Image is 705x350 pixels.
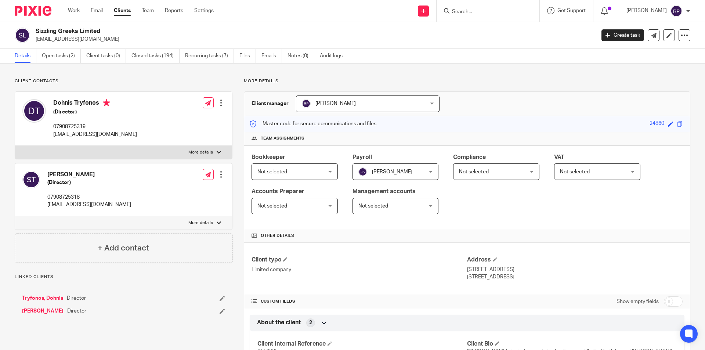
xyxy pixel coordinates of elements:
[626,7,667,14] p: [PERSON_NAME]
[257,319,301,326] span: About the client
[68,7,80,14] a: Work
[47,201,131,208] p: [EMAIL_ADDRESS][DOMAIN_NAME]
[252,154,285,160] span: Bookkeeper
[453,154,486,160] span: Compliance
[98,242,149,254] h4: + Add contact
[36,36,590,43] p: [EMAIL_ADDRESS][DOMAIN_NAME]
[252,299,467,304] h4: CUSTOM FIELDS
[188,149,213,155] p: More details
[185,49,234,63] a: Recurring tasks (7)
[601,29,644,41] a: Create task
[257,203,287,209] span: Not selected
[47,179,131,186] h5: (Director)
[252,266,467,273] p: Limited company
[352,188,416,194] span: Management accounts
[257,340,467,348] h4: Client Internal Reference
[15,49,36,63] a: Details
[650,120,664,128] div: 24860
[53,123,137,130] p: 07908725319
[244,78,690,84] p: More details
[53,99,137,108] h4: Dohnis Tryfonos
[15,28,30,43] img: svg%3E
[670,5,682,17] img: svg%3E
[114,7,131,14] a: Clients
[67,307,86,315] span: Director
[15,78,232,84] p: Client contacts
[22,295,63,302] a: Tryfonos, Dohnis
[451,9,517,15] input: Search
[617,298,659,305] label: Show empty fields
[315,101,356,106] span: [PERSON_NAME]
[358,203,388,209] span: Not selected
[309,319,312,326] span: 2
[302,99,311,108] img: svg%3E
[261,233,294,239] span: Other details
[320,49,348,63] a: Audit logs
[165,7,183,14] a: Reports
[142,7,154,14] a: Team
[86,49,126,63] a: Client tasks (0)
[36,28,480,35] h2: Sizzling Greeks Limited
[257,169,287,174] span: Not selected
[358,167,367,176] img: svg%3E
[194,7,214,14] a: Settings
[554,154,564,160] span: VAT
[103,99,110,107] i: Primary
[15,6,51,16] img: Pixie
[53,131,137,138] p: [EMAIL_ADDRESS][DOMAIN_NAME]
[250,120,376,127] p: Master code for secure communications and files
[53,108,137,116] h5: (Director)
[22,307,64,315] a: [PERSON_NAME]
[22,99,46,123] img: svg%3E
[557,8,586,13] span: Get Support
[252,188,304,194] span: Accounts Preparer
[91,7,103,14] a: Email
[67,295,86,302] span: Director
[352,154,372,160] span: Payroll
[15,274,232,280] p: Linked clients
[22,171,40,188] img: svg%3E
[188,220,213,226] p: More details
[252,256,467,264] h4: Client type
[131,49,180,63] a: Closed tasks (194)
[467,340,677,348] h4: Client Bio
[467,273,683,281] p: [STREET_ADDRESS]
[459,169,489,174] span: Not selected
[47,194,131,201] p: 07908725318
[42,49,81,63] a: Open tasks (2)
[288,49,314,63] a: Notes (0)
[560,169,590,174] span: Not selected
[261,136,304,141] span: Team assignments
[467,256,683,264] h4: Address
[372,169,412,174] span: [PERSON_NAME]
[261,49,282,63] a: Emails
[47,171,131,178] h4: [PERSON_NAME]
[467,266,683,273] p: [STREET_ADDRESS]
[252,100,289,107] h3: Client manager
[239,49,256,63] a: Files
